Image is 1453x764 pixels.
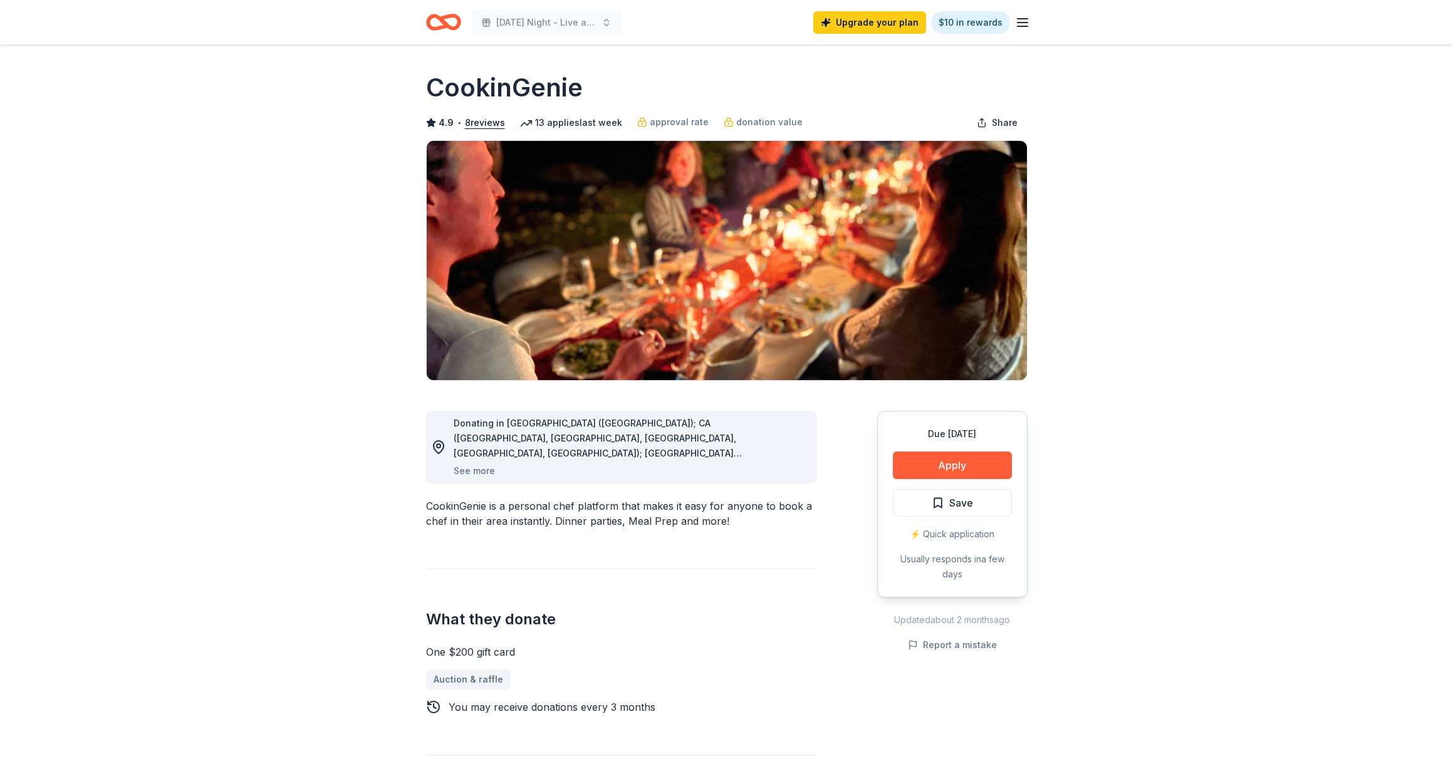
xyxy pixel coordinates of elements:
[439,115,454,130] span: 4.9
[427,141,1027,380] img: Image for CookinGenie
[426,644,817,659] div: One $200 gift card
[637,115,709,130] a: approval rate
[893,489,1012,517] button: Save
[454,463,495,478] button: See more
[471,10,622,35] button: [DATE] Night - Live at the Library!
[454,418,786,729] span: Donating in [GEOGRAPHIC_DATA] ([GEOGRAPHIC_DATA]); CA ([GEOGRAPHIC_DATA], [GEOGRAPHIC_DATA], [GEO...
[877,612,1028,627] div: Updated about 2 months ago
[449,699,655,715] div: You may receive donations every 3 months
[949,495,973,511] span: Save
[893,426,1012,441] div: Due [DATE]
[893,452,1012,479] button: Apply
[465,115,505,130] button: 8reviews
[650,115,709,130] span: approval rate
[992,115,1018,130] span: Share
[931,11,1010,34] a: $10 in rewards
[813,11,926,34] a: Upgrade your plan
[457,118,461,128] span: •
[496,15,596,30] span: [DATE] Night - Live at the Library!
[426,609,817,629] h2: What they donate
[426,498,817,529] div: CookinGenie is a personal chef platform that makes it easy for anyone to book a chef in their are...
[967,110,1028,135] button: Share
[908,638,997,653] button: Report a mistake
[426,70,583,105] h1: CookinGenie
[736,115,803,130] span: donation value
[893,552,1012,582] div: Usually responds in a few days
[426,8,461,37] a: Home
[893,527,1012,542] div: ⚡️ Quick application
[426,669,511,689] a: Auction & raffle
[520,115,622,130] div: 13 applies last week
[724,115,803,130] a: donation value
